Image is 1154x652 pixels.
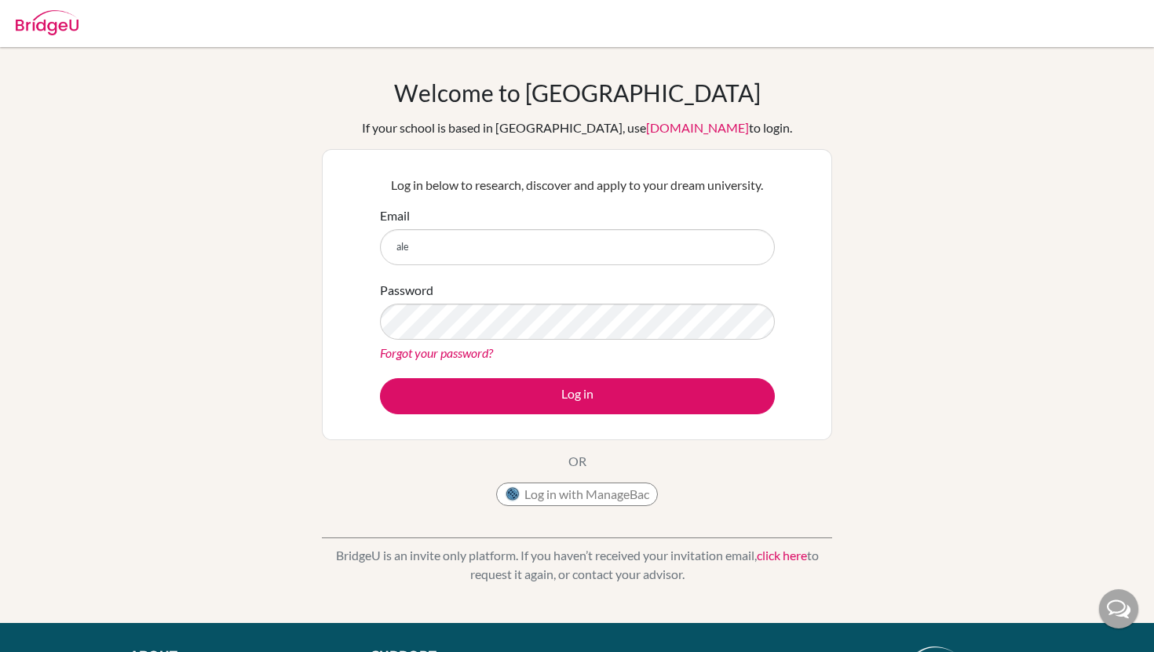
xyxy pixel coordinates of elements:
[496,483,658,506] button: Log in with ManageBac
[16,10,79,35] img: Bridge-U
[757,548,807,563] a: click here
[380,206,410,225] label: Email
[380,345,493,360] a: Forgot your password?
[362,118,792,137] div: If your school is based in [GEOGRAPHIC_DATA], use to login.
[568,452,586,471] p: OR
[322,546,832,584] p: BridgeU is an invite only platform. If you haven’t received your invitation email, to request it ...
[380,176,775,195] p: Log in below to research, discover and apply to your dream university.
[380,378,775,414] button: Log in
[380,281,433,300] label: Password
[646,120,749,135] a: [DOMAIN_NAME]
[394,78,761,107] h1: Welcome to [GEOGRAPHIC_DATA]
